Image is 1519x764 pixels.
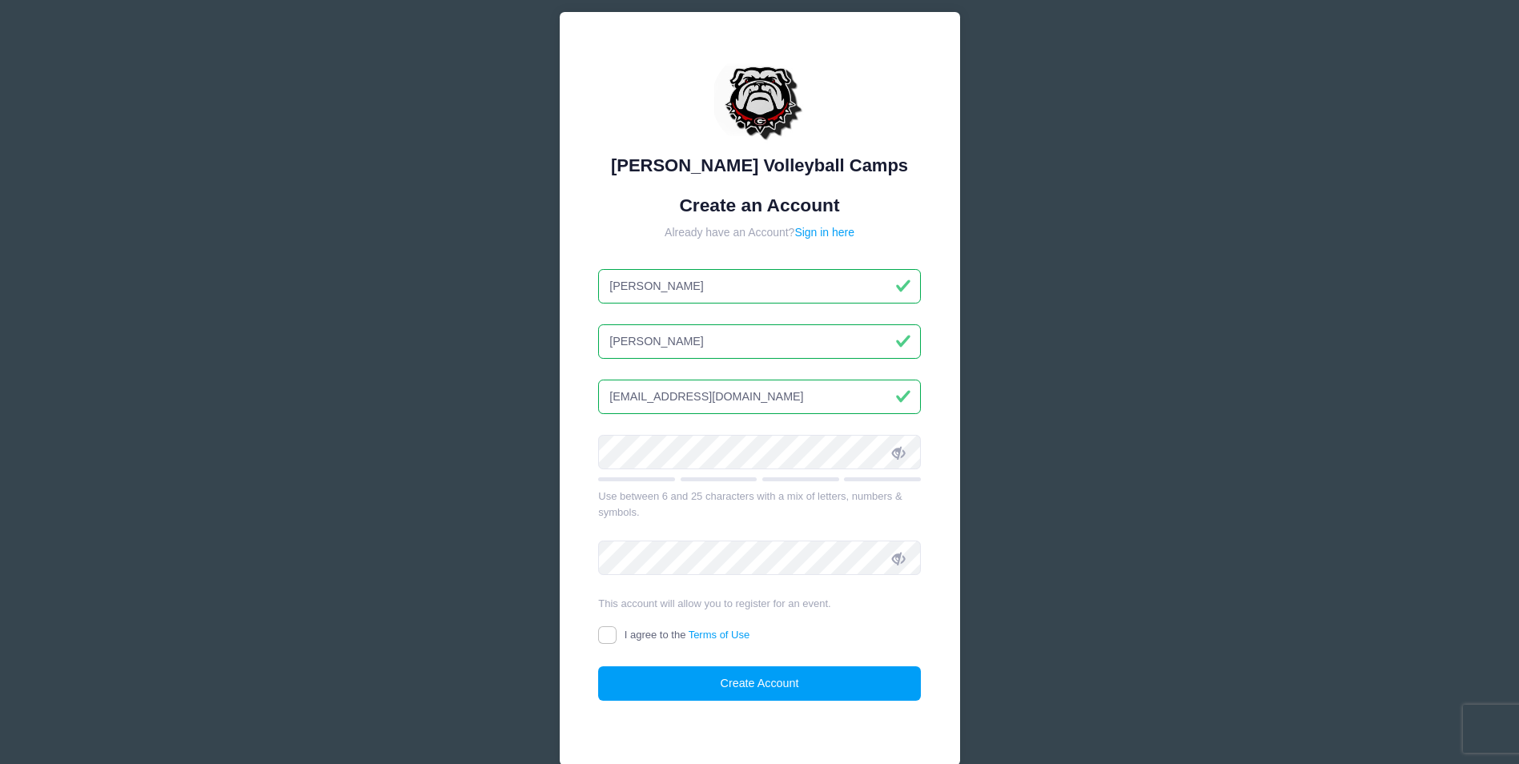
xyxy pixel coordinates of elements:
[598,626,617,645] input: I agree to theTerms of Use
[598,269,921,304] input: First Name
[598,380,921,414] input: Email
[794,226,854,239] a: Sign in here
[598,152,921,179] div: [PERSON_NAME] Volleyball Camps
[598,224,921,241] div: Already have an Account?
[689,629,750,641] a: Terms of Use
[598,666,921,701] button: Create Account
[598,324,921,359] input: Last Name
[598,195,921,216] h1: Create an Account
[625,629,749,641] span: I agree to the
[598,596,921,612] div: This account will allow you to register for an event.
[598,489,921,520] div: Use between 6 and 25 characters with a mix of letters, numbers & symbols.
[712,51,808,147] img: Tom Black Volleyball Camps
